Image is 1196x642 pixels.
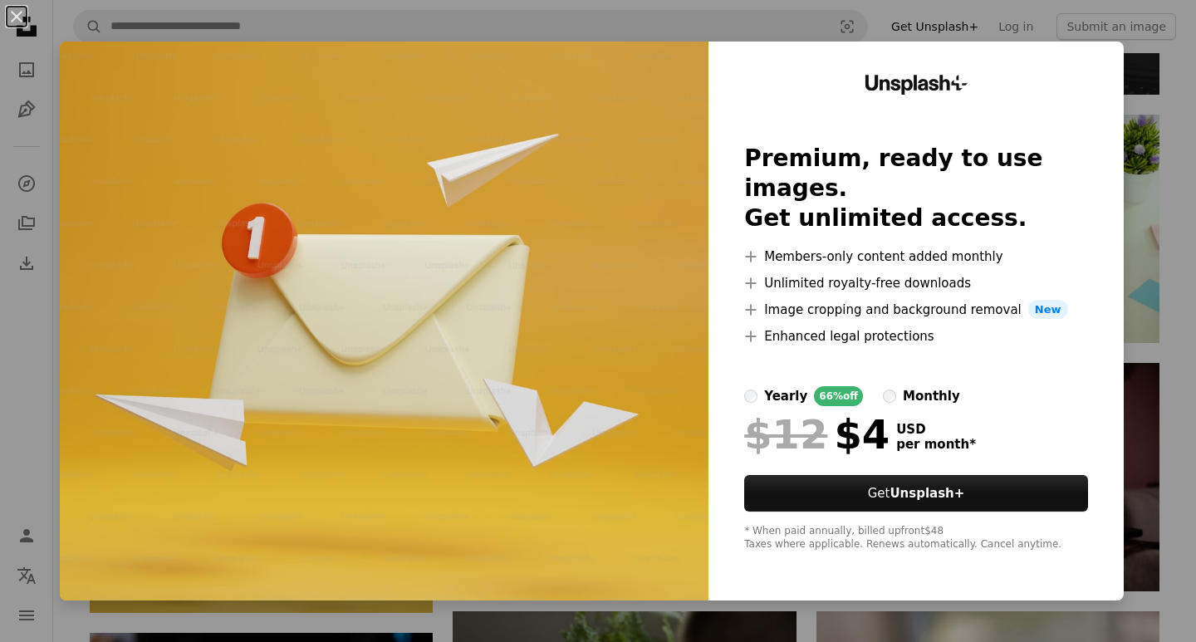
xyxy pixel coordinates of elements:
div: monthly [903,386,960,406]
li: Image cropping and background removal [744,300,1088,320]
span: New [1028,300,1068,320]
div: $4 [744,413,890,456]
span: per month * [896,437,976,452]
span: USD [896,422,976,437]
span: $12 [744,413,827,456]
strong: Unsplash+ [890,486,964,501]
input: yearly66%off [744,390,757,403]
li: Unlimited royalty-free downloads [744,273,1088,293]
div: yearly [764,386,807,406]
div: * When paid annually, billed upfront $48 Taxes where applicable. Renews automatically. Cancel any... [744,525,1088,551]
div: 66% off [814,386,863,406]
button: GetUnsplash+ [744,475,1088,512]
input: monthly [883,390,896,403]
h2: Premium, ready to use images. Get unlimited access. [744,144,1088,233]
li: Members-only content added monthly [744,247,1088,267]
li: Enhanced legal protections [744,326,1088,346]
